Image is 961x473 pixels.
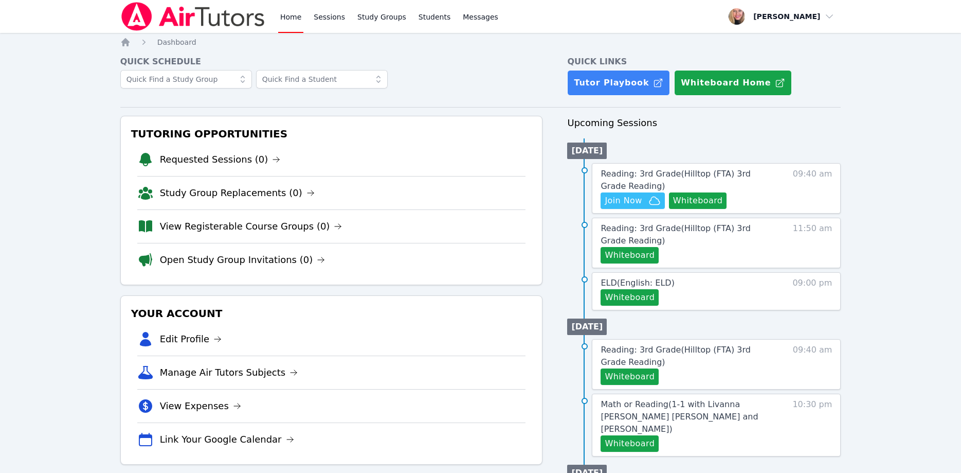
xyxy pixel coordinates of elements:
a: Study Group Replacements (0) [160,186,315,200]
a: Tutor Playbook [567,70,670,96]
button: Whiteboard [601,369,659,385]
a: Reading: 3rd Grade(Hilltop (FTA) 3rd Grade Reading) [601,168,774,192]
a: Open Study Group Invitations (0) [160,253,325,267]
span: 09:40 am [793,344,832,385]
h3: Tutoring Opportunities [129,125,534,143]
h3: Your Account [129,304,534,323]
li: [DATE] [567,143,607,159]
a: ELD(English: ELD) [601,277,674,289]
span: 09:00 pm [792,277,832,306]
button: Whiteboard [601,247,659,264]
input: Quick Find a Study Group [120,70,252,89]
nav: Breadcrumb [120,37,841,47]
a: Reading: 3rd Grade(Hilltop (FTA) 3rd Grade Reading) [601,222,774,247]
a: Edit Profile [160,332,222,346]
span: 10:30 pm [792,398,832,452]
a: View Registerable Course Groups (0) [160,219,342,234]
a: Requested Sessions (0) [160,152,281,167]
span: ELD ( English: ELD ) [601,278,674,288]
span: 11:50 am [793,222,832,264]
input: Quick Find a Student [256,70,388,89]
span: Math or Reading ( 1-1 with Livanna [PERSON_NAME] [PERSON_NAME] and [PERSON_NAME] ) [601,399,758,434]
a: Manage Air Tutors Subjects [160,365,298,380]
button: Whiteboard Home [674,70,792,96]
button: Whiteboard [601,435,659,452]
span: Reading: 3rd Grade ( Hilltop (FTA) 3rd Grade Reading ) [601,345,750,367]
h4: Quick Schedule [120,56,543,68]
span: 09:40 am [793,168,832,209]
a: Dashboard [157,37,196,47]
span: Join Now [605,195,642,207]
span: Reading: 3rd Grade ( Hilltop (FTA) 3rd Grade Reading ) [601,169,750,191]
h4: Quick Links [567,56,841,68]
li: [DATE] [567,319,607,335]
span: Dashboard [157,38,196,46]
a: View Expenses [160,399,241,413]
a: Link Your Google Calendar [160,432,294,447]
a: Reading: 3rd Grade(Hilltop (FTA) 3rd Grade Reading) [601,344,774,369]
a: Math or Reading(1-1 with Livanna [PERSON_NAME] [PERSON_NAME] and [PERSON_NAME]) [601,398,774,435]
h3: Upcoming Sessions [567,116,841,130]
button: Whiteboard [601,289,659,306]
button: Whiteboard [669,192,727,209]
img: Air Tutors [120,2,266,31]
button: Join Now [601,192,664,209]
span: Reading: 3rd Grade ( Hilltop (FTA) 3rd Grade Reading ) [601,223,750,246]
span: Messages [463,12,498,22]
